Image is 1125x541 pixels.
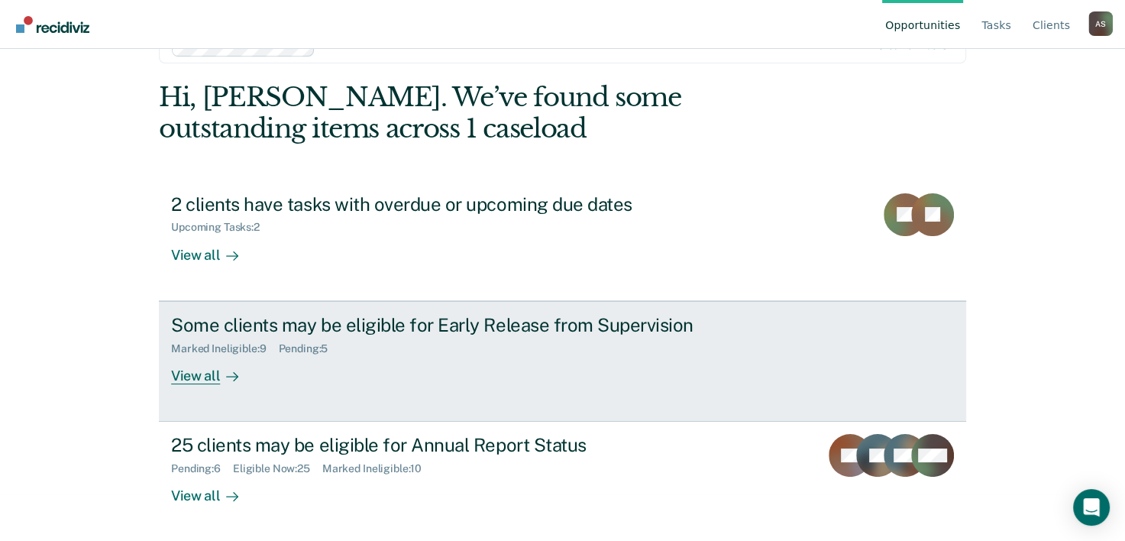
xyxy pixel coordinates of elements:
div: View all [171,475,257,505]
button: Profile dropdown button [1088,11,1113,36]
div: Marked Ineligible : 10 [322,462,434,475]
div: Eligible Now : 25 [233,462,322,475]
div: A S [1088,11,1113,36]
a: Some clients may be eligible for Early Release from SupervisionMarked Ineligible:9Pending:5View all [159,301,966,422]
a: 2 clients have tasks with overdue or upcoming due datesUpcoming Tasks:2View all [159,181,966,301]
div: Marked Ineligible : 9 [171,342,278,355]
img: Recidiviz [16,16,89,33]
div: Some clients may be eligible for Early Release from Supervision [171,314,707,336]
div: Pending : 6 [171,462,233,475]
div: View all [171,234,257,264]
div: Pending : 5 [279,342,341,355]
div: 2 clients have tasks with overdue or upcoming due dates [171,193,707,215]
div: Hi, [PERSON_NAME]. We’ve found some outstanding items across 1 caseload [159,82,804,144]
div: Open Intercom Messenger [1073,489,1110,526]
div: Upcoming Tasks : 2 [171,221,272,234]
div: View all [171,355,257,384]
div: 25 clients may be eligible for Annual Report Status [171,434,707,456]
